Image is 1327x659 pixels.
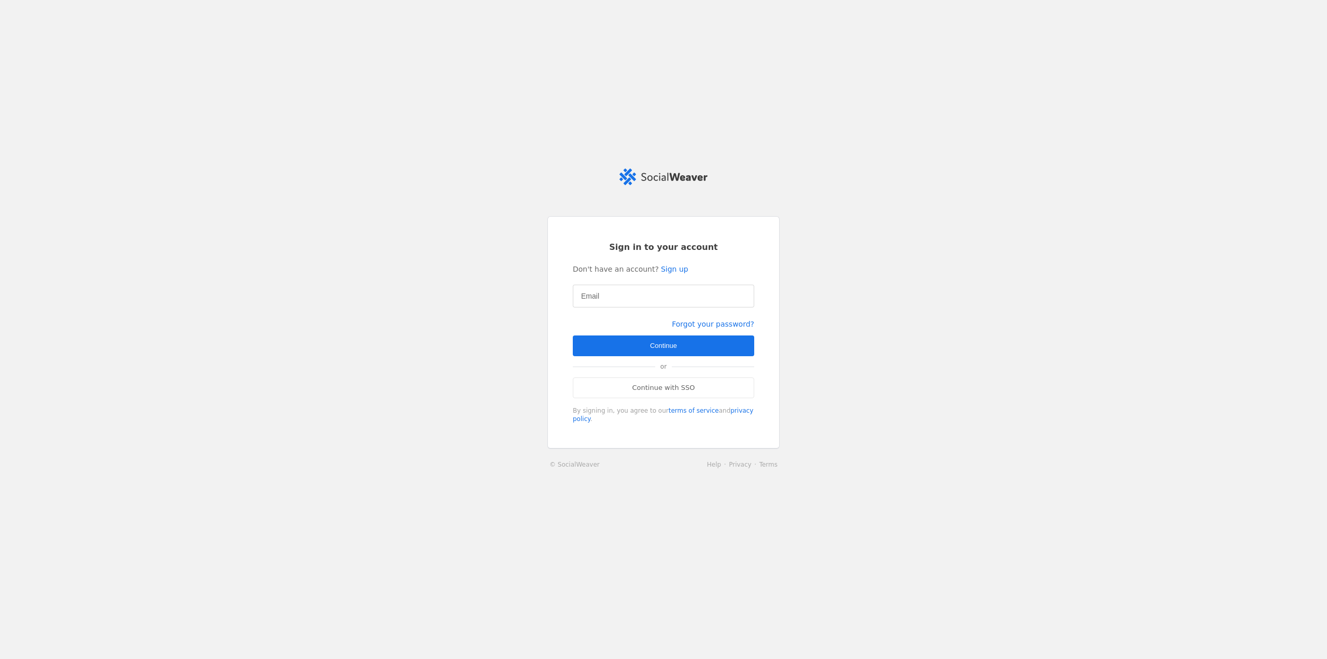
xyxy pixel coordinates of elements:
[573,377,754,398] a: Continue with SSO
[573,407,753,423] a: privacy policy
[581,290,599,302] mat-label: Email
[650,341,677,351] span: Continue
[581,290,746,302] input: Email
[661,264,688,274] a: Sign up
[672,320,754,328] a: Forgot your password?
[729,461,751,468] a: Privacy
[609,242,718,253] span: Sign in to your account
[721,459,729,470] li: ·
[707,461,721,468] a: Help
[759,461,778,468] a: Terms
[669,407,719,414] a: terms of service
[573,264,659,274] span: Don't have an account?
[655,356,672,377] span: or
[573,335,754,356] button: Continue
[752,459,759,470] li: ·
[573,406,754,423] div: By signing in, you agree to our and .
[549,459,600,470] a: © SocialWeaver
